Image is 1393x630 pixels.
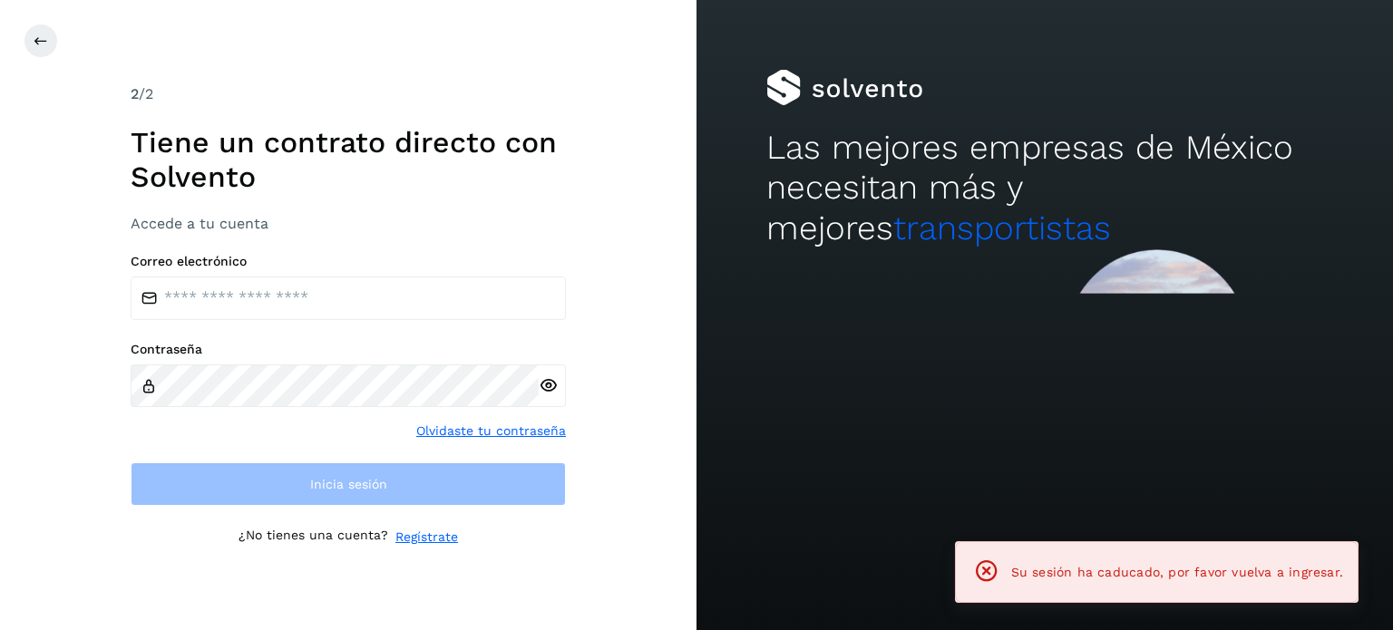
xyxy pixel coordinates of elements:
[131,125,566,195] h1: Tiene un contrato directo con Solvento
[131,215,566,232] h3: Accede a tu cuenta
[131,83,566,105] div: /2
[893,208,1111,247] span: transportistas
[1011,565,1343,579] span: Su sesión ha caducado, por favor vuelva a ingresar.
[131,462,566,506] button: Inicia sesión
[131,85,139,102] span: 2
[310,478,387,490] span: Inicia sesión
[131,254,566,269] label: Correo electrónico
[131,342,566,357] label: Contraseña
[395,528,458,547] a: Regístrate
[239,528,388,547] p: ¿No tienes una cuenta?
[416,422,566,441] a: Olvidaste tu contraseña
[766,128,1323,248] h2: Las mejores empresas de México necesitan más y mejores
